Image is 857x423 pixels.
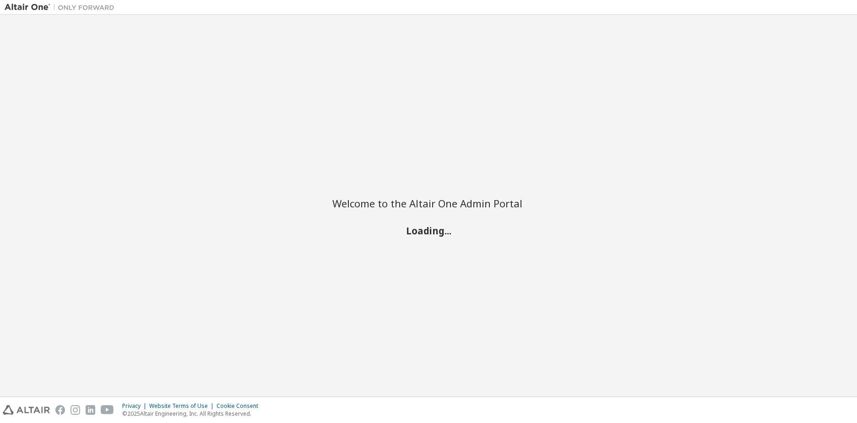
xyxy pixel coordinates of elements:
div: Website Terms of Use [149,402,217,410]
div: Cookie Consent [217,402,264,410]
img: linkedin.svg [86,405,95,415]
img: Altair One [5,3,119,12]
img: facebook.svg [55,405,65,415]
h2: Loading... [332,225,525,237]
img: instagram.svg [71,405,80,415]
p: © 2025 Altair Engineering, Inc. All Rights Reserved. [122,410,264,418]
img: altair_logo.svg [3,405,50,415]
div: Privacy [122,402,149,410]
h2: Welcome to the Altair One Admin Portal [332,197,525,210]
img: youtube.svg [101,405,114,415]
